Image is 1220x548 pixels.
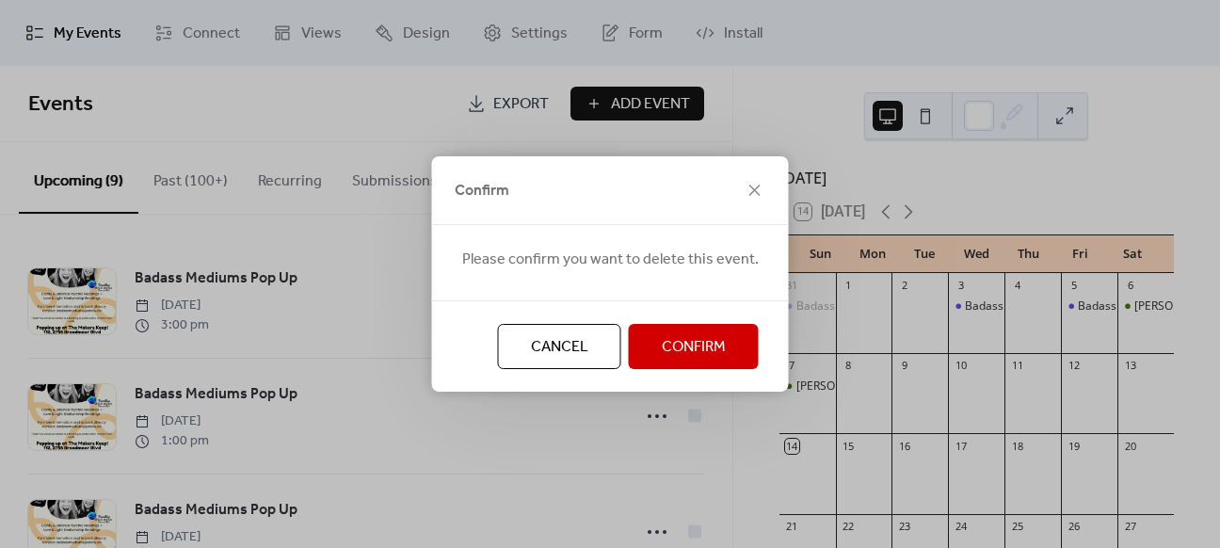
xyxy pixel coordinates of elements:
span: Confirm [455,180,509,202]
button: Confirm [629,324,759,369]
span: Cancel [531,336,588,359]
button: Cancel [498,324,621,369]
span: Confirm [662,336,726,359]
span: Please confirm you want to delete this event. [462,249,759,271]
